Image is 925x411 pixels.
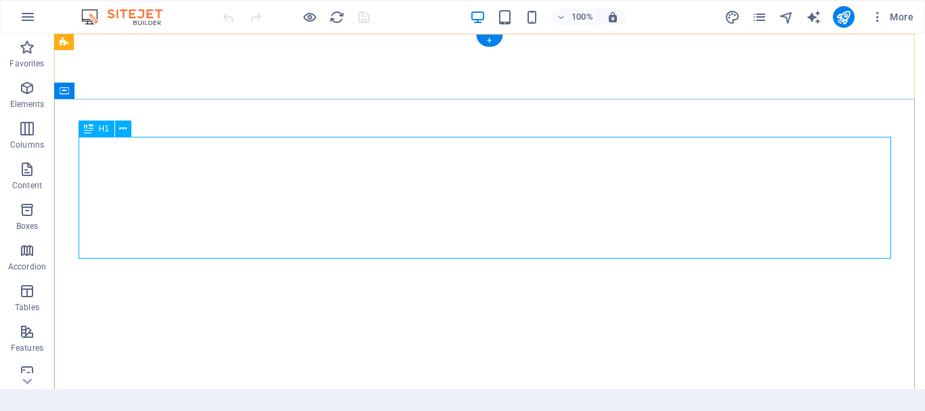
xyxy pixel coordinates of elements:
[725,9,741,25] button: design
[99,125,109,133] span: H1
[871,10,913,24] span: More
[572,9,593,25] h6: 100%
[806,9,822,25] button: text_generator
[779,9,794,25] i: Navigator
[551,9,599,25] button: 100%
[779,9,795,25] button: navigator
[607,11,619,23] i: On resize automatically adjust zoom level to fit chosen device.
[329,9,345,25] i: Reload page
[833,6,855,28] button: publish
[725,9,740,25] i: Design (Ctrl+Alt+Y)
[11,343,43,353] p: Features
[9,58,44,69] p: Favorites
[752,9,768,25] button: pages
[8,261,46,272] p: Accordion
[10,99,45,110] p: Elements
[752,9,767,25] i: Pages (Ctrl+Alt+S)
[476,35,502,47] div: +
[78,9,179,25] img: Editor Logo
[12,180,42,191] p: Content
[15,302,39,313] p: Tables
[328,9,345,25] button: reload
[301,9,318,25] button: Click here to leave preview mode and continue editing
[836,9,851,25] i: Publish
[16,221,39,232] p: Boxes
[10,139,44,150] p: Columns
[865,6,919,28] button: More
[806,9,821,25] i: AI Writer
